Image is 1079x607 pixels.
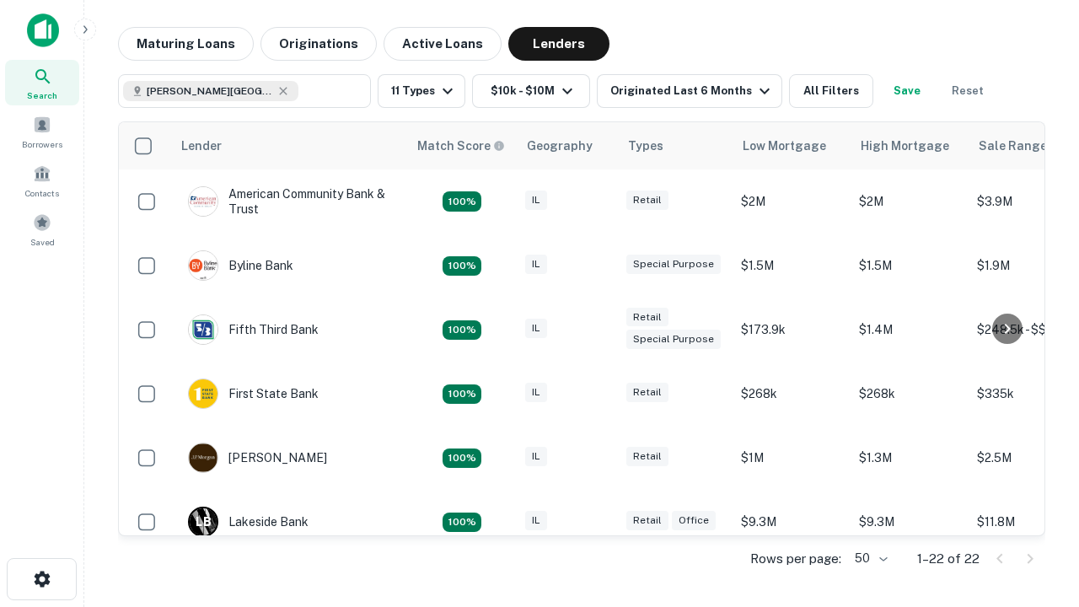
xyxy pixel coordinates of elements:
td: $268k [851,362,969,426]
div: Lender [181,136,222,156]
th: High Mortgage [851,122,969,169]
div: Retail [626,308,668,327]
iframe: Chat Widget [995,418,1079,499]
img: picture [189,443,217,472]
button: 11 Types [378,74,465,108]
span: Contacts [25,186,59,200]
img: picture [189,379,217,408]
div: Lakeside Bank [188,507,309,537]
div: Geography [527,136,593,156]
td: $2M [733,169,851,234]
div: First State Bank [188,379,319,409]
div: Fifth Third Bank [188,314,319,345]
span: Search [27,89,57,102]
img: picture [189,315,217,344]
p: L B [196,513,211,531]
div: Matching Properties: 3, hasApolloMatch: undefined [443,513,481,533]
button: Active Loans [384,27,502,61]
div: High Mortgage [861,136,949,156]
a: Borrowers [5,109,79,154]
div: Matching Properties: 2, hasApolloMatch: undefined [443,449,481,469]
div: Originated Last 6 Months [610,81,775,101]
td: $268k [733,362,851,426]
img: picture [189,251,217,280]
th: Geography [517,122,618,169]
p: 1–22 of 22 [917,549,980,569]
td: $1M [733,426,851,490]
button: All Filters [789,74,873,108]
img: picture [189,187,217,216]
div: Low Mortgage [743,136,826,156]
button: Reset [941,74,995,108]
button: Lenders [508,27,609,61]
div: [PERSON_NAME] [188,443,327,473]
div: IL [525,319,547,338]
button: Originated Last 6 Months [597,74,782,108]
td: $9.3M [733,490,851,554]
div: Sale Range [979,136,1047,156]
div: Matching Properties: 2, hasApolloMatch: undefined [443,191,481,212]
td: $1.5M [733,234,851,298]
div: IL [525,383,547,402]
div: Special Purpose [626,330,721,349]
td: $1.5M [851,234,969,298]
div: IL [525,447,547,466]
div: Capitalize uses an advanced AI algorithm to match your search with the best lender. The match sco... [417,137,505,155]
div: Office [672,511,716,530]
td: $2M [851,169,969,234]
a: Search [5,60,79,105]
span: [PERSON_NAME][GEOGRAPHIC_DATA], [GEOGRAPHIC_DATA] [147,83,273,99]
span: Saved [30,235,55,249]
button: Originations [260,27,377,61]
th: Low Mortgage [733,122,851,169]
td: $1.3M [851,426,969,490]
div: IL [525,511,547,530]
td: $9.3M [851,490,969,554]
button: Save your search to get updates of matches that match your search criteria. [880,74,934,108]
td: $1.4M [851,298,969,362]
div: Special Purpose [626,255,721,274]
div: Retail [626,447,668,466]
div: Matching Properties: 2, hasApolloMatch: undefined [443,320,481,341]
td: $173.9k [733,298,851,362]
th: Capitalize uses an advanced AI algorithm to match your search with the best lender. The match sco... [407,122,517,169]
a: Saved [5,207,79,252]
div: IL [525,255,547,274]
div: 50 [848,546,890,571]
th: Lender [171,122,407,169]
button: $10k - $10M [472,74,590,108]
h6: Match Score [417,137,502,155]
div: Byline Bank [188,250,293,281]
div: Retail [626,191,668,210]
div: Types [628,136,663,156]
span: Borrowers [22,137,62,151]
img: capitalize-icon.png [27,13,59,47]
div: Retail [626,511,668,530]
p: Rows per page: [750,549,841,569]
div: Retail [626,383,668,402]
th: Types [618,122,733,169]
div: Matching Properties: 2, hasApolloMatch: undefined [443,384,481,405]
a: Contacts [5,158,79,203]
div: IL [525,191,547,210]
div: American Community Bank & Trust [188,186,390,217]
div: Matching Properties: 2, hasApolloMatch: undefined [443,256,481,277]
button: Maturing Loans [118,27,254,61]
